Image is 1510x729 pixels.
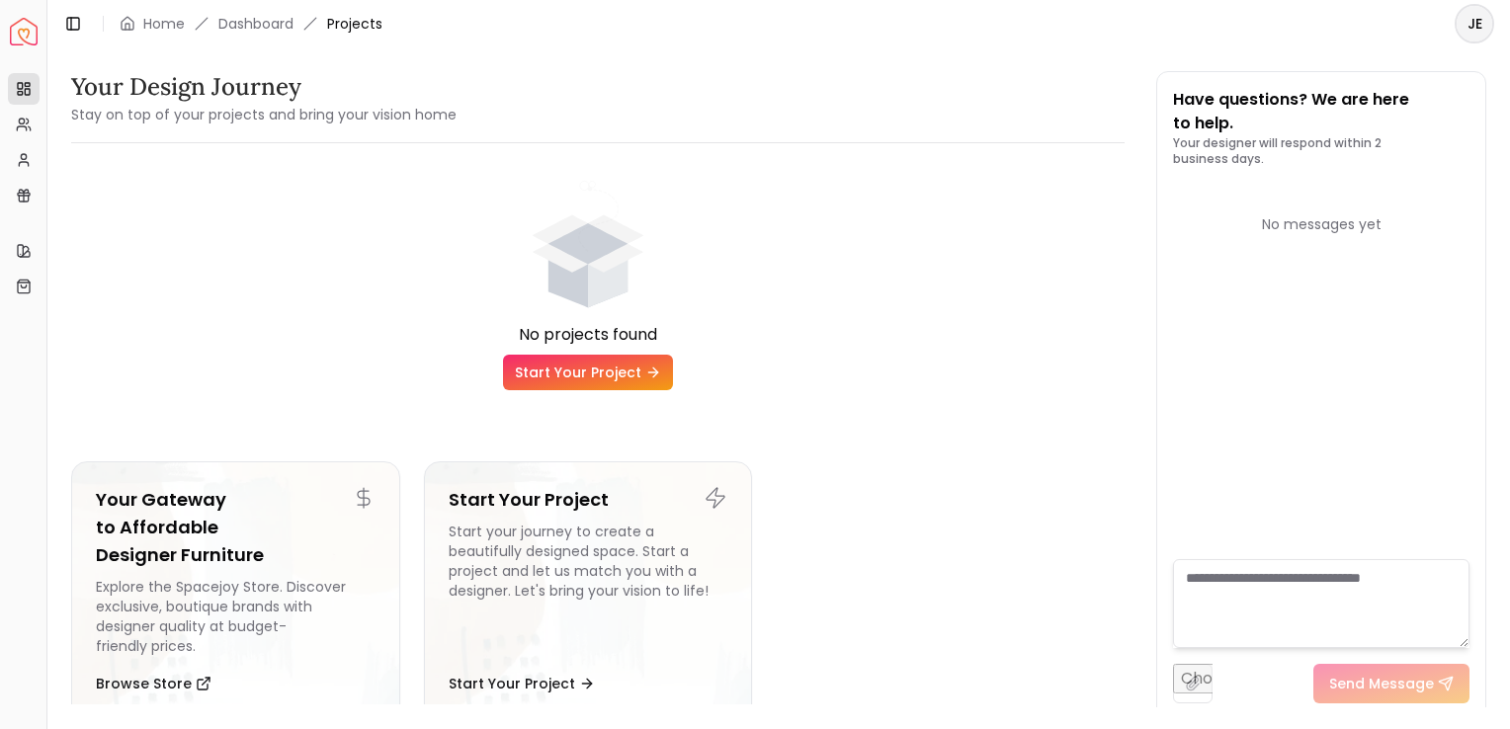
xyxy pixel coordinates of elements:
[71,323,1105,347] div: No projects found
[1173,214,1469,234] div: No messages yet
[1455,4,1494,43] button: JE
[96,577,376,656] div: Explore the Spacejoy Store. Discover exclusive, boutique brands with designer quality at budget-f...
[71,461,400,728] a: Your Gateway to Affordable Designer FurnitureExplore the Spacejoy Store. Discover exclusive, bout...
[71,71,457,103] h3: Your Design Journey
[503,355,673,390] a: Start Your Project
[218,14,294,34] a: Dashboard
[1173,135,1469,167] p: Your designer will respond within 2 business days.
[96,486,376,569] h5: Your Gateway to Affordable Designer Furniture
[514,175,662,323] div: animation
[327,14,382,34] span: Projects
[449,486,728,514] h5: Start Your Project
[449,664,595,703] button: Start Your Project
[424,461,753,728] a: Start Your ProjectStart your journey to create a beautifully designed space. Start a project and ...
[1457,6,1492,41] span: JE
[1173,88,1469,135] p: Have questions? We are here to help.
[120,14,382,34] nav: breadcrumb
[143,14,185,34] a: Home
[96,664,211,703] button: Browse Store
[449,522,728,656] div: Start your journey to create a beautifully designed space. Start a project and let us match you w...
[10,18,38,45] img: Spacejoy Logo
[71,105,457,124] small: Stay on top of your projects and bring your vision home
[10,18,38,45] a: Spacejoy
